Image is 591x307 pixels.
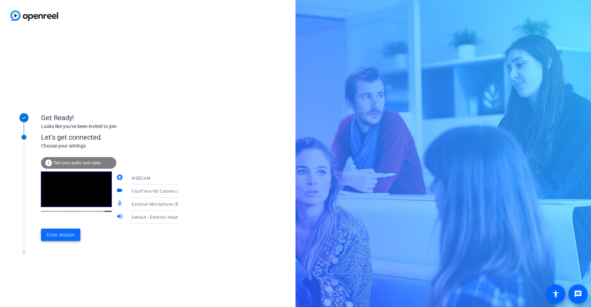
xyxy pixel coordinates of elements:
div: Choose your settings [41,142,192,150]
span: Default - External Headphones (Built-in) [132,214,211,220]
span: External Microphone (Built-in) [132,201,191,207]
span: WEBCAM [132,176,150,181]
mat-icon: info [44,159,53,167]
span: Enter session [47,231,75,239]
mat-icon: accessibility [552,290,560,298]
div: Looks like you've been invited to join [41,123,178,130]
mat-icon: camera [116,174,124,182]
mat-icon: volume_up [116,213,124,221]
mat-icon: message [574,290,582,298]
mat-icon: mic_none [116,200,124,208]
span: Test your audio and video [53,161,101,165]
mat-icon: videocam [116,187,124,195]
span: FaceTime HD Camera (3A71:F4B5) [132,188,202,194]
button: Enter session [41,229,80,241]
div: Get Ready! [41,113,178,123]
div: Let's get connected. [41,132,192,142]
